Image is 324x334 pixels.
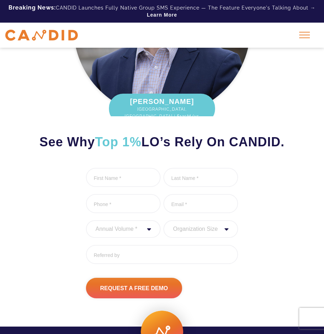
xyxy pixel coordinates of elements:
[95,135,141,149] span: Top 1%
[116,106,208,120] span: [GEOGRAPHIC_DATA], [GEOGRAPHIC_DATA] | $125M/yr.
[86,168,161,187] input: First Name *
[147,11,177,18] a: Learn More
[86,194,161,213] input: Phone *
[5,30,78,41] img: CANDID APP
[163,194,238,213] input: Email *
[5,134,319,150] h2: See Why LO’s Rely On CANDID.
[86,278,182,298] input: Request A Free Demo
[86,245,238,264] input: Referred by
[8,4,56,11] b: Breaking News:
[109,94,215,123] div: [PERSON_NAME]
[163,168,238,187] input: Last Name *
